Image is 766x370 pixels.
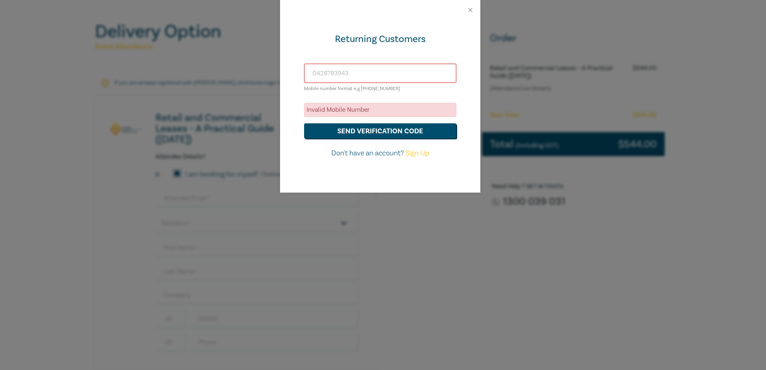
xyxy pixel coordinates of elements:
[467,6,474,14] button: Close
[304,103,456,117] div: Invalid Mobile Number
[304,86,400,92] small: Mobile number format e.g [PHONE_NUMBER]
[304,148,456,159] p: Don't have an account?
[405,149,429,158] a: Sign Up
[304,33,456,46] div: Returning Customers
[304,123,456,139] button: send verification code
[304,64,456,83] input: Enter email or Mobile number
